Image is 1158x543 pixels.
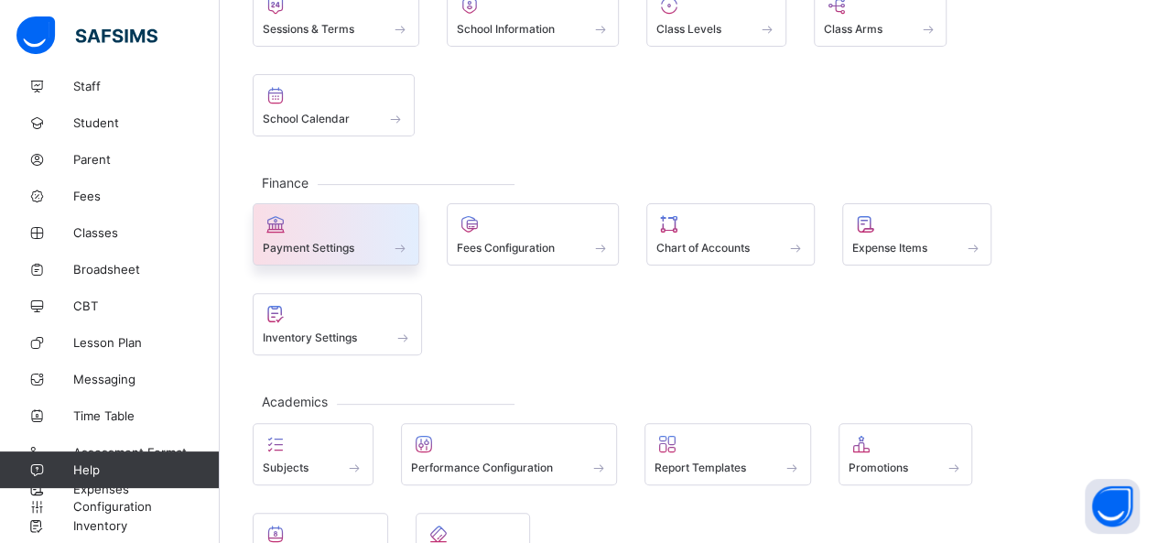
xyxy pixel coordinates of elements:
span: CBT [73,299,220,313]
span: Inventory [73,518,220,533]
span: Inventory Settings [263,331,357,344]
div: Chart of Accounts [646,203,815,266]
span: Messaging [73,372,220,386]
img: safsims [16,16,157,55]
span: Performance Configuration [411,461,553,474]
span: Lesson Plan [73,335,220,350]
div: Payment Settings [253,203,419,266]
span: Chart of Accounts [656,241,750,255]
span: Classes [73,225,220,240]
span: Promotions [849,461,908,474]
div: Subjects [253,423,373,485]
span: Academics [253,394,337,409]
span: School Calendar [263,112,350,125]
button: Open asap [1085,479,1140,534]
div: Fees Configuration [447,203,620,266]
div: School Calendar [253,74,415,136]
span: Broadsheet [73,262,220,277]
span: Subjects [263,461,308,474]
span: School Information [457,22,555,36]
span: Class Levels [656,22,721,36]
span: Configuration [73,499,219,514]
span: Finance [253,175,318,190]
span: Help [73,462,219,477]
span: Report Templates [655,461,746,474]
span: Class Arms [824,22,882,36]
span: Sessions & Terms [263,22,354,36]
span: Parent [73,152,220,167]
span: Time Table [73,408,220,423]
span: Assessment Format [73,445,220,460]
div: Performance Configuration [401,423,618,485]
span: Payment Settings [263,241,354,255]
div: Promotions [839,423,973,485]
span: Staff [73,79,220,93]
span: Fees Configuration [457,241,555,255]
div: Inventory Settings [253,293,422,355]
span: Student [73,115,220,130]
div: Expense Items [842,203,992,266]
span: Fees [73,189,220,203]
span: Expense Items [852,241,927,255]
div: Report Templates [644,423,811,485]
